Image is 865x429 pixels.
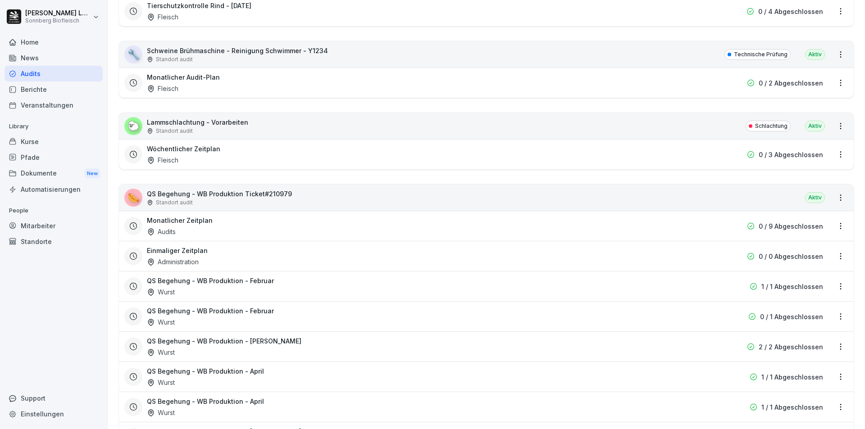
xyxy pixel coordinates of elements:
p: Technische Prüfung [734,50,788,59]
div: Wurst [147,317,175,327]
div: Aktiv [805,49,825,60]
h3: Einmaliger Zeitplan [147,246,208,255]
div: 🐑 [124,117,142,135]
p: 0 / 0 Abgeschlossen [759,252,823,261]
div: Wurst [147,348,175,357]
a: Home [5,34,103,50]
h3: Monatlicher Zeitplan [147,216,213,225]
a: News [5,50,103,66]
a: DokumenteNew [5,165,103,182]
div: Administration [147,257,199,266]
div: Fleisch [147,155,178,165]
p: Lammschlachtung - Vorarbeiten [147,117,248,127]
div: Audits [147,227,176,236]
p: Standort audit [156,55,193,63]
a: Standorte [5,234,103,249]
a: Kurse [5,134,103,149]
p: 0 / 4 Abgeschlossen [758,7,823,16]
h3: Monatlicher Audit-Plan [147,72,220,82]
p: Standort audit [156,127,193,135]
div: Aktiv [805,192,825,203]
a: Einstellungen [5,406,103,422]
div: Wurst [147,378,175,387]
a: Automatisierungen [5,181,103,197]
p: Sonnberg Biofleisch [25,18,91,24]
div: Fleisch [147,84,178,93]
p: 0 / 1 Abgeschlossen [760,312,823,321]
p: 1 / 1 Abgeschlossen [761,402,823,412]
h3: QS Begehung - WB Produktion - Februar [147,306,274,316]
h3: QS Begehung - WB Produktion - April [147,366,264,376]
div: Support [5,390,103,406]
h3: QS Begehung - WB Produktion - Februar [147,276,274,285]
h3: Tierschutzkontrolle Rind - [DATE] [147,1,251,10]
a: Berichte [5,81,103,97]
a: Mitarbeiter [5,218,103,234]
div: New [85,168,100,179]
div: Wurst [147,287,175,297]
p: QS Begehung - WB Produktion Ticket#210979 [147,189,292,199]
h3: QS Begehung - WB Produktion - April [147,397,264,406]
p: 0 / 3 Abgeschlossen [759,150,823,159]
div: 🌭 [124,189,142,207]
p: 0 / 2 Abgeschlossen [759,78,823,88]
div: 🔧 [124,45,142,63]
div: Wurst [147,408,175,417]
a: Audits [5,66,103,81]
p: Standort audit [156,199,193,207]
h3: QS Begehung - WB Produktion - [PERSON_NAME] [147,336,301,346]
p: Schweine Brühmaschine - Reinigung Schwimmer - Y1234 [147,46,328,55]
a: Veranstaltungen [5,97,103,113]
p: Schlachtung [755,122,788,130]
p: 2 / 2 Abgeschlossen [759,342,823,352]
div: Dokumente [5,165,103,182]
p: Library [5,119,103,134]
p: 0 / 9 Abgeschlossen [759,221,823,231]
p: [PERSON_NAME] Lumetsberger [25,9,91,17]
p: People [5,203,103,218]
h3: Wöchentlicher Zeitplan [147,144,220,154]
div: Fleisch [147,12,178,22]
p: 1 / 1 Abgeschlossen [761,282,823,291]
div: Aktiv [805,121,825,131]
p: 1 / 1 Abgeschlossen [761,372,823,382]
a: Pfade [5,149,103,165]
